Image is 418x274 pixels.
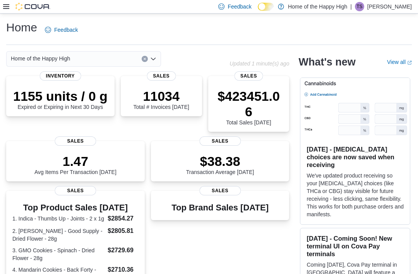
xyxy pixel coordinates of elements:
[34,153,116,169] p: 1.47
[199,186,241,195] span: Sales
[307,234,404,258] h3: [DATE] - Coming Soon! New terminal UI on Cova Pay terminals
[298,56,355,68] h2: What's new
[34,153,116,175] div: Avg Items Per Transaction [DATE]
[133,88,189,110] div: Total # Invoices [DATE]
[40,71,81,81] span: Inventory
[234,71,263,81] span: Sales
[12,246,104,262] dt: 3. GMO Cookies - Spinach - Dried Flower - 28g
[12,203,139,212] h3: Top Product Sales [DATE]
[42,22,81,38] a: Feedback
[258,3,274,11] input: Dark Mode
[11,54,70,63] span: Home of the Happy High
[12,215,104,222] dt: 1. Indica - Thumbs Up - Joints - 2 x 1g
[186,153,254,169] p: $38.38
[228,3,251,10] span: Feedback
[356,2,362,11] span: TS
[55,186,96,195] span: Sales
[55,136,96,146] span: Sales
[54,26,78,34] span: Feedback
[230,60,289,67] p: Updated 1 minute(s) ago
[288,2,347,11] p: Home of the Happy High
[350,2,352,11] p: |
[142,56,148,62] button: Clear input
[171,203,269,212] h3: Top Brand Sales [DATE]
[214,88,283,126] div: Total Sales [DATE]
[407,60,412,65] svg: External link
[12,227,104,243] dt: 2. [PERSON_NAME] - Good Supply - Dried Flower - 28g
[307,172,404,218] p: We've updated product receiving so your [MEDICAL_DATA] choices (like THCa or CBG) stay visible fo...
[13,88,108,110] div: Expired or Expiring in Next 30 Days
[150,56,156,62] button: Open list of options
[387,59,412,65] a: View allExternal link
[186,153,254,175] div: Transaction Average [DATE]
[108,246,138,255] dd: $2729.69
[367,2,412,11] p: [PERSON_NAME]
[307,145,404,169] h3: [DATE] - [MEDICAL_DATA] choices are now saved when receiving
[133,88,189,104] p: 11034
[199,136,241,146] span: Sales
[214,88,283,119] p: $423451.06
[13,88,108,104] p: 1155 units / 0 g
[15,3,50,10] img: Cova
[108,226,138,236] dd: $2805.81
[147,71,176,81] span: Sales
[108,214,138,223] dd: $2854.27
[6,20,37,35] h1: Home
[355,2,364,11] div: Triniti Stone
